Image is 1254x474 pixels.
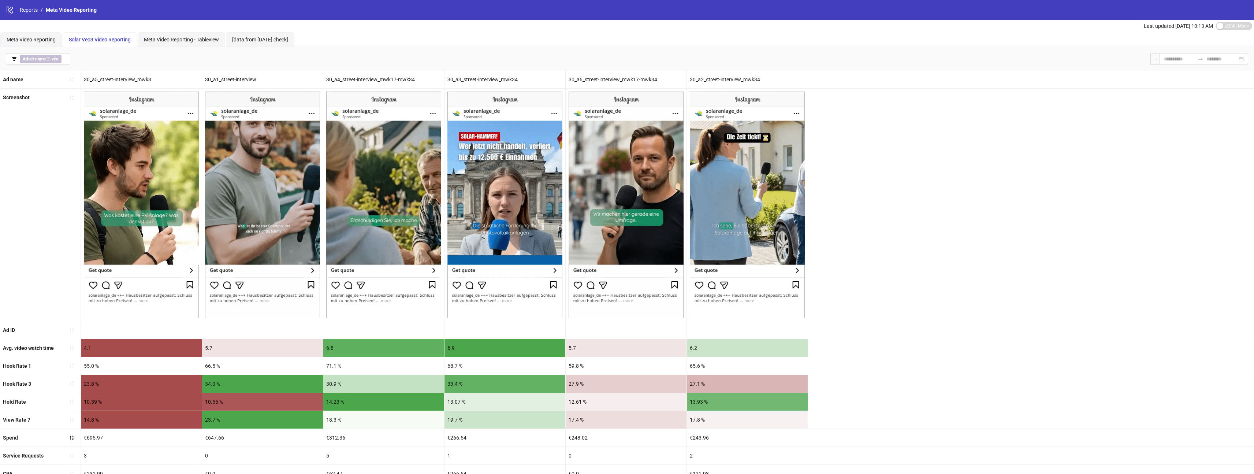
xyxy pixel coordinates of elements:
[687,375,808,393] div: 27.1 %
[202,339,323,357] div: 5.7
[3,435,18,441] b: Spend
[444,339,565,357] div: 6.9
[3,453,44,459] b: Service Requests
[444,447,565,464] div: 1
[323,429,444,447] div: €312.36
[52,56,59,62] b: veo
[69,381,74,386] span: sort-ascending
[3,363,31,369] b: Hook Rate 1
[81,411,202,429] div: 14.8 %
[566,447,686,464] div: 0
[202,429,323,447] div: €647.66
[3,95,30,100] b: Screenshot
[81,393,202,411] div: 10.39 %
[687,71,808,88] div: 30_a2_street-interview_mwk34
[202,393,323,411] div: 10.55 %
[323,393,444,411] div: 14.23 %
[202,357,323,375] div: 66.5 %
[323,375,444,393] div: 30.9 %
[444,411,565,429] div: 19.7 %
[566,71,686,88] div: 30_a6_street-interview_mwk17-mwk34
[41,6,43,14] li: /
[566,357,686,375] div: 59.8 %
[1150,53,1160,65] div: -
[323,447,444,464] div: 5
[687,429,808,447] div: €243.96
[566,411,686,429] div: 17.4 %
[6,53,70,65] button: Adset name ∋ veo
[444,393,565,411] div: 13.07 %
[1198,56,1203,62] span: to
[569,92,684,318] img: Screenshot 120233372520210649
[323,357,444,375] div: 71.1 %
[202,375,323,393] div: 34.0 %
[69,327,74,332] span: sort-ascending
[687,411,808,429] div: 17.8 %
[444,429,565,447] div: €266.54
[81,429,202,447] div: €695.97
[566,429,686,447] div: €248.02
[69,77,74,82] span: sort-ascending
[566,339,686,357] div: 5.7
[687,393,808,411] div: 13.93 %
[202,411,323,429] div: 23.7 %
[81,71,202,88] div: 30_a5_street-interview_mwk3
[1144,23,1213,29] span: Last updated [DATE] 10:13 AM
[3,345,54,351] b: Avg. video watch time
[20,55,62,63] span: ∋
[323,71,444,88] div: 30_a4_street-interview_mwk17-mwk34
[444,71,565,88] div: 30_a3_street-interview_mwk34
[202,447,323,464] div: 0
[81,375,202,393] div: 23.8 %
[69,37,131,42] span: Solar Veo3 Video Reporting
[69,453,74,458] span: sort-ascending
[144,37,219,42] span: Meta Video Reporting - Tableview
[3,399,26,405] b: Hold Rate
[46,7,97,13] span: Meta Video Reporting
[323,339,444,357] div: 6.8
[566,393,686,411] div: 12.61 %
[69,399,74,404] span: sort-ascending
[81,357,202,375] div: 55.0 %
[444,357,565,375] div: 68.7 %
[326,92,441,318] img: Screenshot 120233372523920649
[323,411,444,429] div: 18.3 %
[69,417,74,422] span: sort-ascending
[444,375,565,393] div: 33.4 %
[566,375,686,393] div: 27.9 %
[202,71,323,88] div: 30_a1_street-interview
[687,447,808,464] div: 2
[3,381,31,387] b: Hook Rate 3
[69,363,74,368] span: sort-ascending
[7,37,56,42] span: Meta Video Reporting
[81,339,202,357] div: 4.1
[232,37,288,42] span: [data from [DATE] check]
[690,92,805,318] img: Screenshot 120233372516090649
[3,77,23,82] b: Ad name
[687,357,808,375] div: 65.6 %
[69,95,74,100] span: sort-ascending
[18,6,39,14] a: Reports
[84,92,199,318] img: Screenshot 120233372514990649
[1198,56,1203,62] span: swap-right
[69,345,74,350] span: sort-ascending
[12,56,17,62] span: filter
[23,56,46,62] b: Adset name
[687,339,808,357] div: 6.2
[69,435,74,440] span: sort-descending
[3,327,15,333] b: Ad ID
[447,92,562,318] img: Screenshot 120233420522850649
[3,417,30,423] b: View Rate 7
[205,92,320,318] img: Screenshot 120233372517330649
[81,447,202,464] div: 3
